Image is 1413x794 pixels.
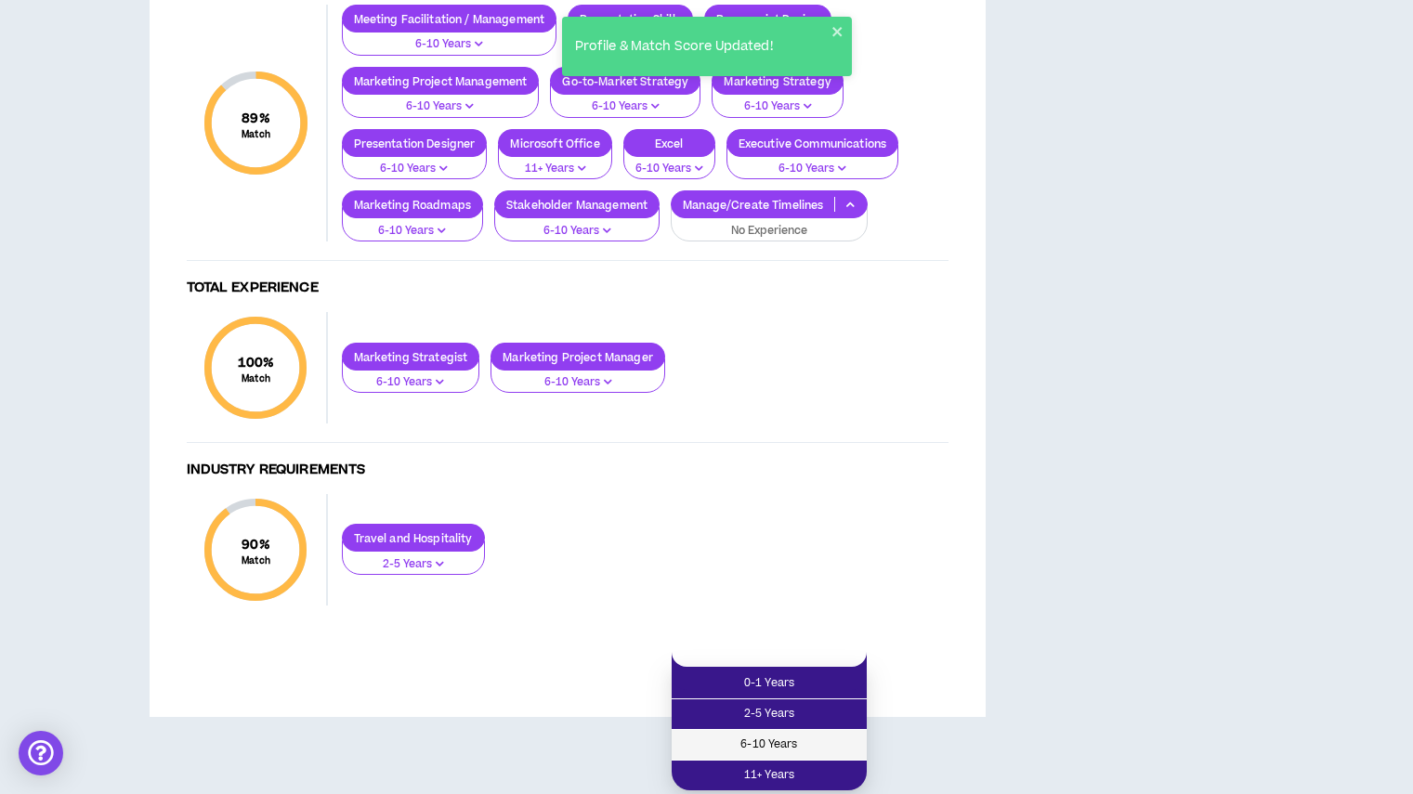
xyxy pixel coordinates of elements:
p: 6-10 Years [724,98,831,115]
p: 6-10 Years [635,161,703,177]
p: 6-10 Years [506,223,648,240]
p: 11+ Years [510,161,599,177]
p: Marketing Roadmaps [343,198,483,212]
button: 6-10 Years [342,145,488,180]
p: 6-10 Years [354,36,545,53]
span: 11+ Years [683,765,856,786]
button: 2-5 Years [342,540,485,576]
p: 2-5 Years [354,556,473,573]
p: Marketing Project Management [343,74,539,88]
button: close [831,24,844,39]
button: 11+ Years [498,145,611,180]
p: 6-10 Years [354,161,476,177]
h4: Total Experience [187,280,949,297]
button: 6-10 Years [623,145,715,180]
span: 6-10 Years [683,735,856,755]
h4: Industry Requirements [187,462,949,479]
p: Meeting Facilitation / Management [343,12,556,26]
p: 6-10 Years [354,223,472,240]
p: Manage/Create Timelines [672,198,834,212]
span: 0-1 Years [683,673,856,694]
p: 6-10 Years [354,98,528,115]
p: No Experience [683,223,855,240]
span: 2-5 Years [683,704,856,724]
button: 6-10 Years [342,207,484,242]
p: Presentation Designer [343,137,487,150]
p: 6-10 Years [562,98,688,115]
p: Stakeholder Management [495,198,659,212]
p: Microsoft Office [499,137,610,150]
div: Open Intercom Messenger [19,731,63,775]
span: 100 % [238,353,275,372]
small: Match [238,372,275,385]
button: 6-10 Years [342,358,480,394]
p: 6-10 Years [354,374,468,391]
div: Profile & Match Score Updated! [569,32,831,62]
small: Match [242,554,270,567]
button: 6-10 Years [494,207,660,242]
p: Marketing Project Manager [491,350,664,364]
button: 6-10 Years [491,358,665,394]
button: 6-10 Years [726,145,898,180]
button: No Experience [671,207,867,242]
button: 6-10 Years [712,83,844,118]
small: Match [242,128,270,141]
p: Executive Communications [727,137,897,150]
span: 90 % [242,535,270,554]
p: Excel [624,137,714,150]
button: 6-10 Years [342,20,557,56]
p: Go-to-Market Strategy [551,74,700,88]
span: 89 % [242,109,270,128]
p: 6-10 Years [739,161,886,177]
p: 6-10 Years [503,374,653,391]
button: 6-10 Years [342,83,540,118]
p: Travel and Hospitality [343,531,484,545]
button: 6-10 Years [550,83,700,118]
p: Marketing Strategist [343,350,479,364]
